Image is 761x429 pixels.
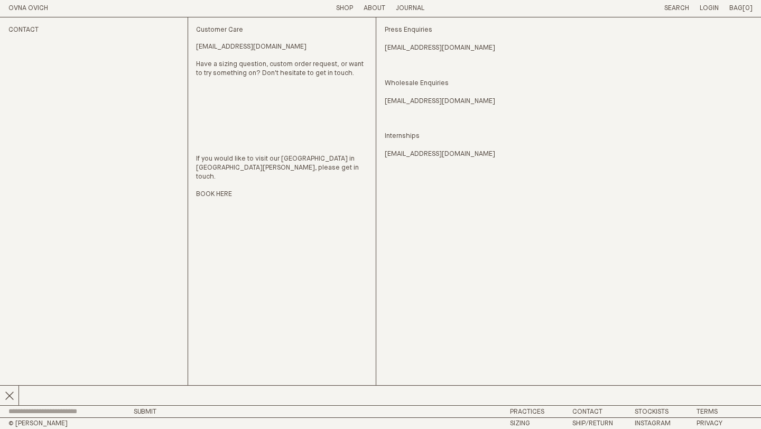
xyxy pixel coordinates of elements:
[664,5,689,12] a: Search
[635,420,671,427] a: Instagram
[385,115,556,159] p: Internships
[396,5,424,12] a: Journal
[635,408,669,415] a: Stockists
[729,5,743,12] span: Bag
[385,97,495,106] a: [EMAIL_ADDRESS][DOMAIN_NAME]
[700,5,719,12] a: Login
[8,26,179,35] h2: Contact
[196,43,307,52] a: [EMAIL_ADDRESS][DOMAIN_NAME]
[196,164,359,180] span: [PERSON_NAME], please get in touch.
[196,26,367,35] p: Customer Care
[196,190,232,199] a: BOOK HERE
[196,155,367,182] p: If you would like to visit our [GEOGRAPHIC_DATA] in [GEOGRAPHIC_DATA]
[510,408,544,415] a: Practices
[572,420,613,427] a: Ship/Return
[385,26,556,106] p: Press Enquiries Wholesale Enquiries
[385,150,495,159] a: [EMAIL_ADDRESS][DOMAIN_NAME]
[8,5,48,12] a: Home
[697,408,718,415] a: Terms
[8,420,188,427] h2: © [PERSON_NAME]
[385,44,495,53] a: [EMAIL_ADDRESS][DOMAIN_NAME]
[510,420,530,427] a: Sizing
[134,408,156,415] button: Submit
[572,408,602,415] a: Contact
[743,5,753,12] span: [0]
[697,420,722,427] a: Privacy
[364,4,385,13] summary: About
[196,61,364,77] span: Have a sizing question, custom order request, or want to try something on? Don't hesitate to get ...
[336,5,353,12] a: Shop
